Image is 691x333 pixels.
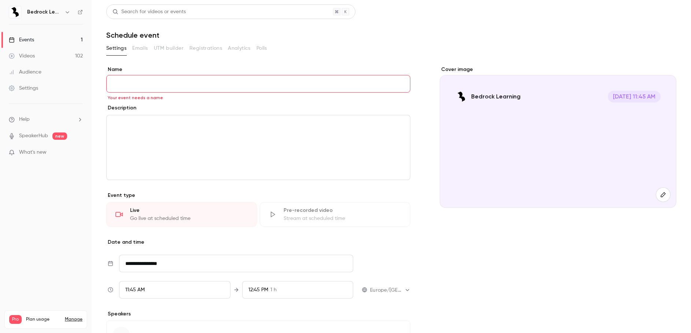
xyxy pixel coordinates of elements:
[112,8,186,16] div: Search for videos or events
[284,207,401,214] div: Pre-recorded video
[260,202,410,227] div: Pre-recorded videoStream at scheduled time
[19,149,47,156] span: What's new
[106,192,410,199] p: Event type
[9,52,35,60] div: Videos
[9,6,21,18] img: Bedrock Learning
[74,149,83,156] iframe: Noticeable Trigger
[65,317,82,322] a: Manage
[154,45,184,52] span: UTM builder
[608,91,661,102] span: [DATE] 11:45 AM
[130,215,248,222] div: Go live at scheduled time
[108,95,163,101] span: Your event needs a name
[130,207,248,214] div: Live
[106,66,410,73] label: Name
[189,45,222,52] span: Registrations
[26,317,60,322] span: Plan usage
[125,287,145,292] span: 11:45 AM
[270,286,277,294] span: 1 h
[9,68,41,76] div: Audience
[106,42,126,54] button: Settings
[106,202,257,227] div: LiveGo live at scheduled time
[119,255,353,272] input: Tue, Feb 17, 2026
[9,116,83,123] li: help-dropdown-opener
[370,287,410,294] div: Europe/[GEOGRAPHIC_DATA]
[9,85,38,92] div: Settings
[52,132,67,140] span: new
[106,115,410,180] section: description
[9,315,22,324] span: Pro
[248,287,268,292] span: 12:45 PM
[284,215,401,222] div: Stream at scheduled time
[107,115,410,180] div: editor
[471,93,521,101] p: Bedrock Learning
[256,45,267,52] span: Polls
[106,31,676,40] h1: Schedule event
[9,36,34,44] div: Events
[106,310,410,318] p: Speakers
[242,281,354,299] div: To
[440,66,676,73] label: Cover image
[119,281,230,299] div: From
[27,8,62,16] h6: Bedrock Learning
[132,45,148,52] span: Emails
[106,104,136,112] label: Description
[19,132,48,140] a: SpeakerHub
[19,116,30,123] span: Help
[106,239,410,246] p: Date and time
[228,45,251,52] span: Analytics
